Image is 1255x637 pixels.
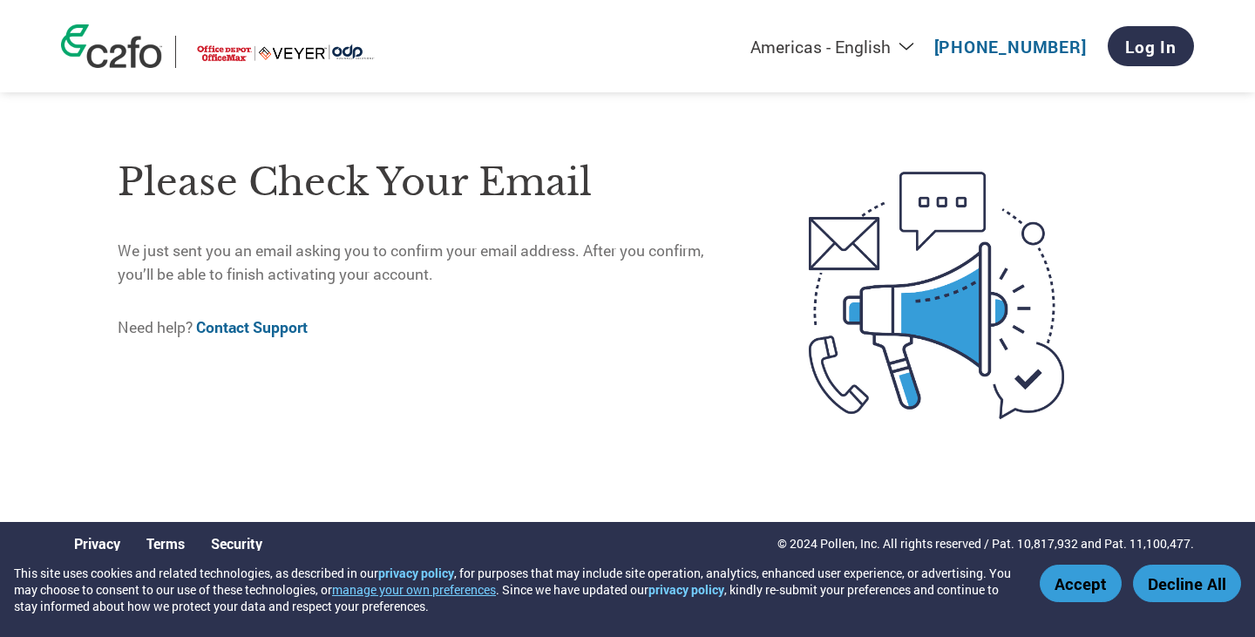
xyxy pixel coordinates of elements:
div: This site uses cookies and related technologies, as described in our , for purposes that may incl... [14,565,1014,614]
p: We just sent you an email asking you to confirm your email address. After you confirm, you’ll be ... [118,240,736,286]
button: manage your own preferences [332,581,496,598]
a: Log In [1108,26,1194,66]
button: Decline All [1133,565,1241,602]
a: Privacy [74,534,120,552]
p: © 2024 Pollen, Inc. All rights reserved / Pat. 10,817,932 and Pat. 11,100,477. [777,534,1194,552]
img: c2fo logo [61,24,162,68]
h1: Please check your email [118,154,736,211]
a: privacy policy [648,581,724,598]
img: Office Depot | Veyer | ODP BS [189,36,383,68]
a: Security [211,534,262,552]
a: Contact Support [196,317,308,337]
a: Terms [146,534,185,552]
button: Accept [1040,565,1122,602]
a: privacy policy [378,565,454,581]
img: open-email [736,140,1137,451]
p: Need help? [118,316,736,339]
a: [PHONE_NUMBER] [934,36,1087,58]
